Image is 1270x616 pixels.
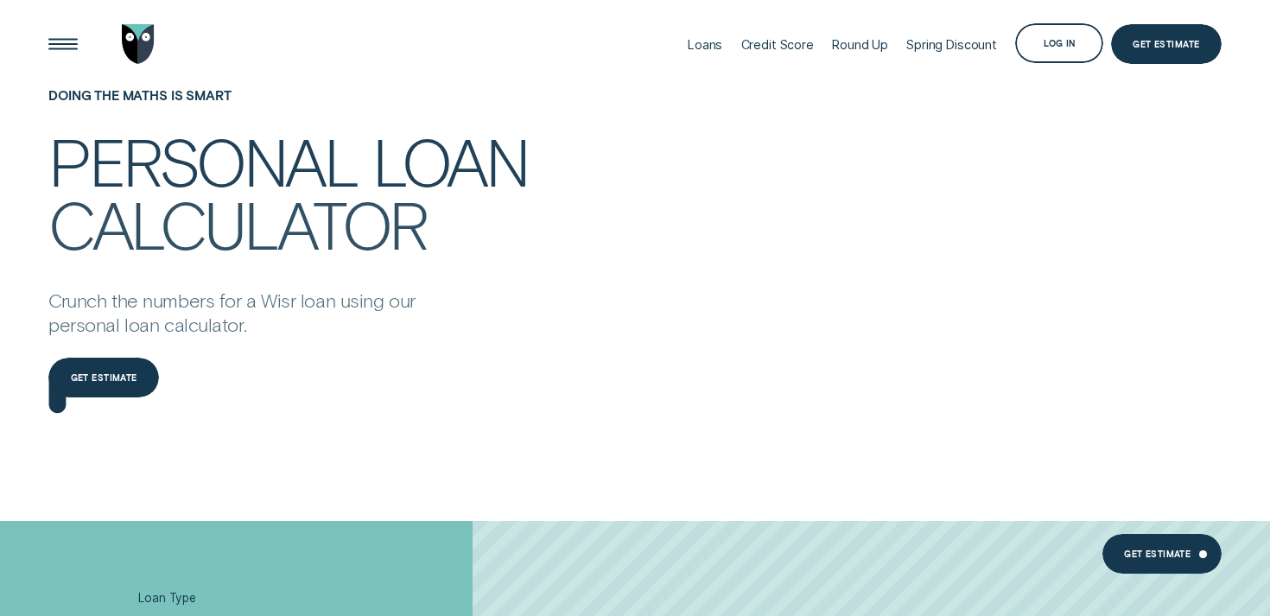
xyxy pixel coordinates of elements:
[48,289,430,336] p: Crunch the numbers for a Wisr loan using our personal loan calculator.
[1111,24,1222,64] a: Get Estimate
[688,37,722,52] div: Loans
[906,37,997,52] div: Spring Discount
[741,37,814,52] div: Credit Score
[48,129,528,251] h4: Personal loan calculator
[1102,534,1222,574] a: Get estimate
[43,24,83,64] button: Open Menu
[48,130,357,191] div: Personal
[48,194,427,255] div: calculator
[48,358,159,397] a: Get estimate
[122,24,155,64] img: Wisr
[372,130,528,191] div: loan
[832,37,888,52] div: Round Up
[48,88,528,129] h1: Doing the maths is smart
[138,591,196,606] span: Loan Type
[1015,23,1103,63] button: Log in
